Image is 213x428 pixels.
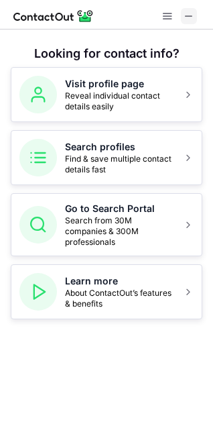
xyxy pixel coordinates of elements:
[11,130,202,185] button: Search profilesFind & save multiple contact details fast
[19,273,57,311] img: Learn more
[65,274,175,288] h5: Learn more
[19,76,57,113] img: Visit profile page
[11,67,202,122] button: Visit profile pageReveal individual contact details easily
[13,8,94,24] img: ContactOut v5.3.10
[65,140,175,154] h5: Search profiles
[11,193,202,256] button: Go to Search PortalSearch from 30M companies & 300M professionals
[65,202,175,215] h5: Go to Search Portal
[19,139,57,176] img: Search profiles
[65,77,175,91] h5: Visit profile page
[65,288,175,309] span: About ContactOut’s features & benefits
[11,264,202,319] button: Learn moreAbout ContactOut’s features & benefits
[65,91,175,112] span: Reveal individual contact details easily
[65,215,175,248] span: Search from 30M companies & 300M professionals
[65,154,175,175] span: Find & save multiple contact details fast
